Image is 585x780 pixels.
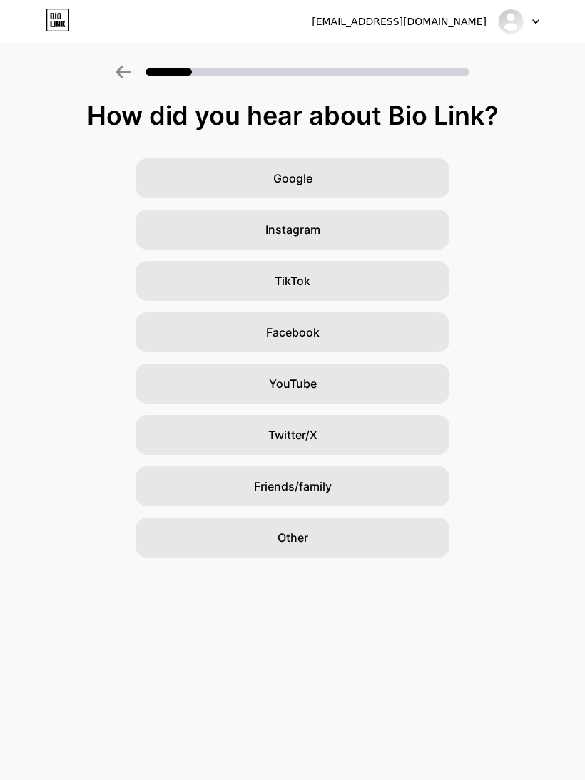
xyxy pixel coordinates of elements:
img: 8ryvsqy7 [497,8,524,35]
span: Google [273,170,312,187]
span: Other [278,529,308,546]
div: How did you hear about Bio Link? [7,101,578,130]
div: [EMAIL_ADDRESS][DOMAIN_NAME] [312,14,487,29]
span: YouTube [269,375,317,392]
span: TikTok [275,272,310,289]
span: Twitter/X [268,426,317,443]
span: Facebook [266,324,320,341]
span: Friends/family [254,478,332,495]
span: Instagram [265,221,320,238]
